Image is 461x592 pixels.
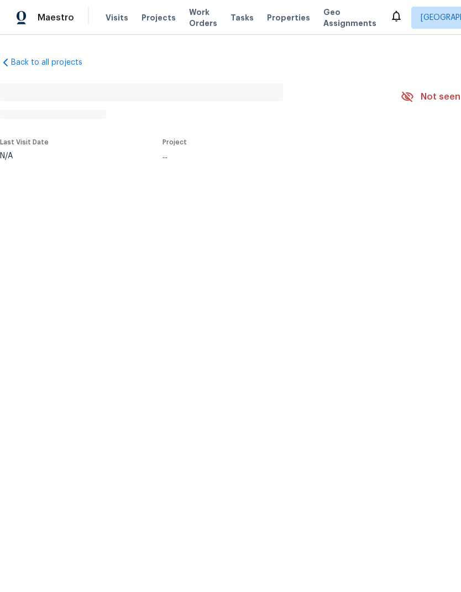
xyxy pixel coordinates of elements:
[163,139,187,146] span: Project
[267,12,310,23] span: Properties
[142,12,176,23] span: Projects
[230,14,254,22] span: Tasks
[163,152,375,160] div: ...
[323,7,376,29] span: Geo Assignments
[189,7,217,29] span: Work Orders
[106,12,128,23] span: Visits
[38,12,74,23] span: Maestro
